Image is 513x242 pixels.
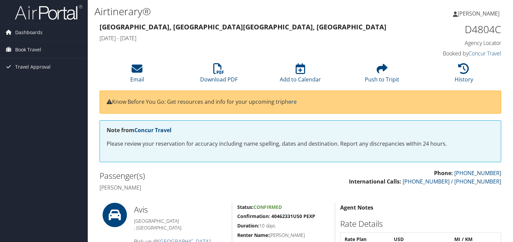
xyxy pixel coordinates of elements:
a: here [285,98,297,105]
strong: International Calls: [349,178,401,185]
a: [PERSON_NAME] [453,3,506,24]
span: Travel Approval [15,58,51,75]
a: History [455,67,473,83]
h4: [PERSON_NAME] [100,184,295,191]
span: Confirmed [253,204,282,210]
p: Know Before You Go: Get resources and info for your upcoming trip [107,98,494,106]
a: Download PDF [200,67,238,83]
strong: Status: [237,204,253,210]
span: Dashboards [15,24,43,41]
span: [PERSON_NAME] [458,10,500,17]
a: Concur Travel [134,126,171,134]
a: [PHONE_NUMBER] [454,169,501,177]
img: airportal-logo.png [15,4,82,20]
h5: 10 days [237,222,330,229]
strong: Phone: [434,169,453,177]
strong: Agent Notes [340,204,373,211]
h4: Agency Locator [408,39,501,47]
h2: Rate Details [340,218,501,229]
a: Email [130,67,144,83]
h5: [PERSON_NAME] [237,232,330,239]
h1: Airtinerary® [94,4,369,19]
h2: Passenger(s) [100,170,295,181]
a: [PHONE_NUMBER] / [PHONE_NUMBER] [403,178,501,185]
p: Please review your reservation for accuracy including name spelling, dates and destination. Repor... [107,140,494,148]
h5: [GEOGRAPHIC_DATA] , [GEOGRAPHIC_DATA] [134,218,227,231]
strong: Renter Name: [237,232,269,238]
a: Add to Calendar [280,67,321,83]
strong: Confirmation: 40462331US0 PEXP [237,213,315,219]
h2: Avis [134,204,227,215]
h1: D4804C [408,22,501,37]
h4: [DATE] - [DATE] [100,34,398,42]
h4: Booked by [408,50,501,57]
strong: Duration: [237,222,259,229]
span: Book Travel [15,41,41,58]
a: Concur Travel [468,50,501,57]
strong: Note from [107,126,171,134]
strong: [GEOGRAPHIC_DATA], [GEOGRAPHIC_DATA] [GEOGRAPHIC_DATA], [GEOGRAPHIC_DATA] [100,22,386,31]
a: Push to Tripit [365,67,399,83]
